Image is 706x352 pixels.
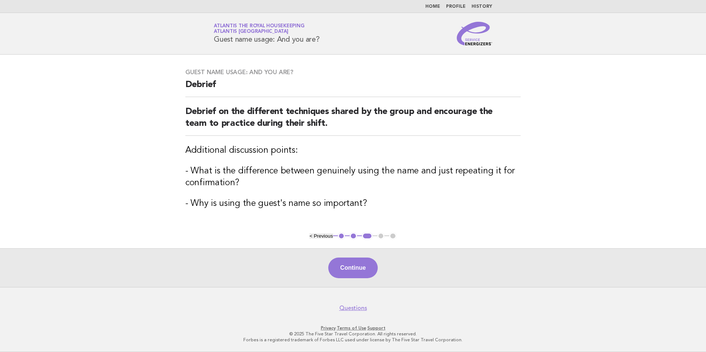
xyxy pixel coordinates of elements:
a: Atlantis the Royal HousekeepingAtlantis [GEOGRAPHIC_DATA] [214,24,304,34]
h3: Guest name usage: And you are? [185,69,521,76]
button: 2 [350,232,357,240]
a: Privacy [321,325,336,331]
span: Atlantis [GEOGRAPHIC_DATA] [214,30,288,34]
a: Questions [339,304,367,312]
img: Service Energizers [457,22,492,45]
a: Profile [446,4,466,9]
h1: Guest name usage: And you are? [214,24,320,43]
h3: - Why is using the guest's name so important? [185,198,521,210]
p: © 2025 The Five Star Travel Corporation. All rights reserved. [127,331,579,337]
button: Continue [328,258,377,278]
h2: Debrief on the different techniques shared by the group and encourage the team to practice during... [185,106,521,136]
button: 3 [362,232,373,240]
button: < Previous [309,233,333,239]
a: Terms of Use [337,325,366,331]
a: Home [425,4,440,9]
button: 1 [338,232,345,240]
h3: - What is the difference between genuinely using the name and just repeating it for confirmation? [185,165,521,189]
h3: Additional discussion points: [185,145,521,156]
p: · · [127,325,579,331]
a: History [472,4,492,9]
a: Support [367,325,385,331]
h2: Debrief [185,79,521,97]
p: Forbes is a registered trademark of Forbes LLC used under license by The Five Star Travel Corpora... [127,337,579,343]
